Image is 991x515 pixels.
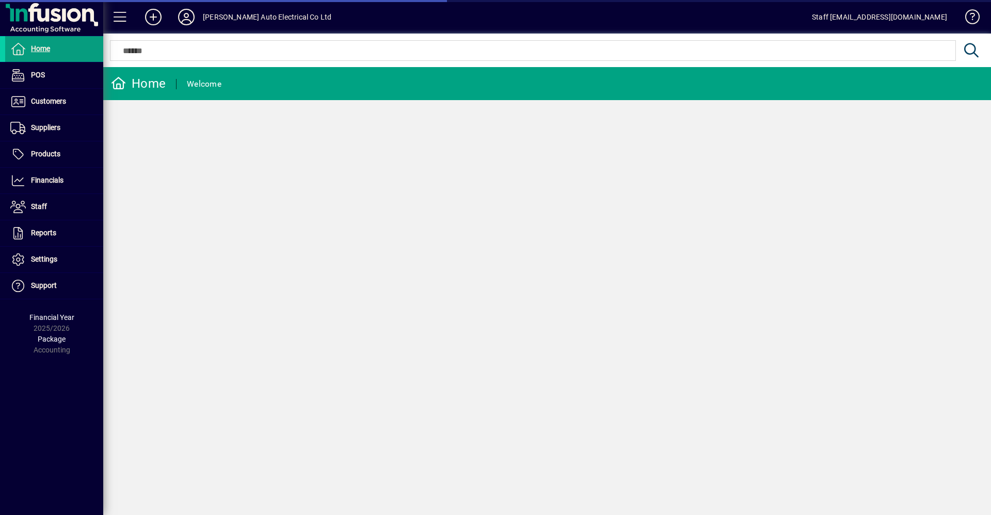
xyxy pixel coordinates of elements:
[31,97,66,105] span: Customers
[137,8,170,26] button: Add
[5,141,103,167] a: Products
[31,255,57,263] span: Settings
[5,115,103,141] a: Suppliers
[203,9,331,25] div: [PERSON_NAME] Auto Electrical Co Ltd
[5,273,103,299] a: Support
[31,229,56,237] span: Reports
[5,194,103,220] a: Staff
[812,9,947,25] div: Staff [EMAIL_ADDRESS][DOMAIN_NAME]
[170,8,203,26] button: Profile
[5,220,103,246] a: Reports
[31,202,47,211] span: Staff
[5,62,103,88] a: POS
[31,123,60,132] span: Suppliers
[5,89,103,115] a: Customers
[5,168,103,194] a: Financials
[111,75,166,92] div: Home
[957,2,978,36] a: Knowledge Base
[31,176,63,184] span: Financials
[31,71,45,79] span: POS
[31,281,57,289] span: Support
[38,335,66,343] span: Package
[187,76,221,92] div: Welcome
[5,247,103,272] a: Settings
[31,150,60,158] span: Products
[29,313,74,321] span: Financial Year
[31,44,50,53] span: Home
